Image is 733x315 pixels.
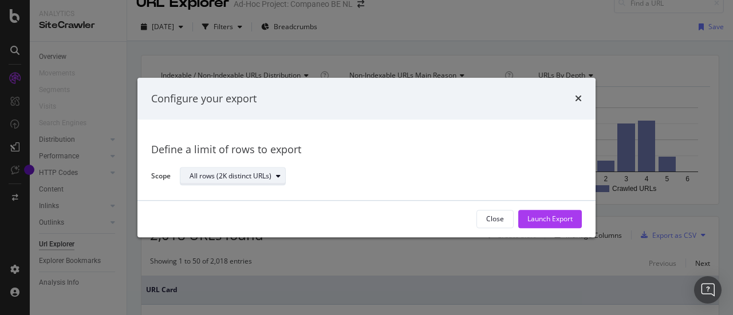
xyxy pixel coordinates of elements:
[32,18,56,27] div: v 4.0.25
[59,67,88,75] div: Domaine
[18,18,27,27] img: logo_orange.svg
[46,66,56,75] img: tab_domain_overview_orange.svg
[694,276,722,304] div: Open Intercom Messenger
[518,210,582,228] button: Launch Export
[486,214,504,224] div: Close
[527,214,573,224] div: Launch Export
[18,30,27,39] img: website_grey.svg
[130,66,139,75] img: tab_keywords_by_traffic_grey.svg
[190,173,271,180] div: All rows (2K distinct URLs)
[30,30,129,39] div: Domaine: [DOMAIN_NAME]
[143,67,175,75] div: Mots-clés
[180,168,286,186] button: All rows (2K distinct URLs)
[575,91,582,106] div: times
[476,210,514,228] button: Close
[151,143,582,158] div: Define a limit of rows to export
[137,78,596,237] div: modal
[151,171,171,184] label: Scope
[151,91,257,106] div: Configure your export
